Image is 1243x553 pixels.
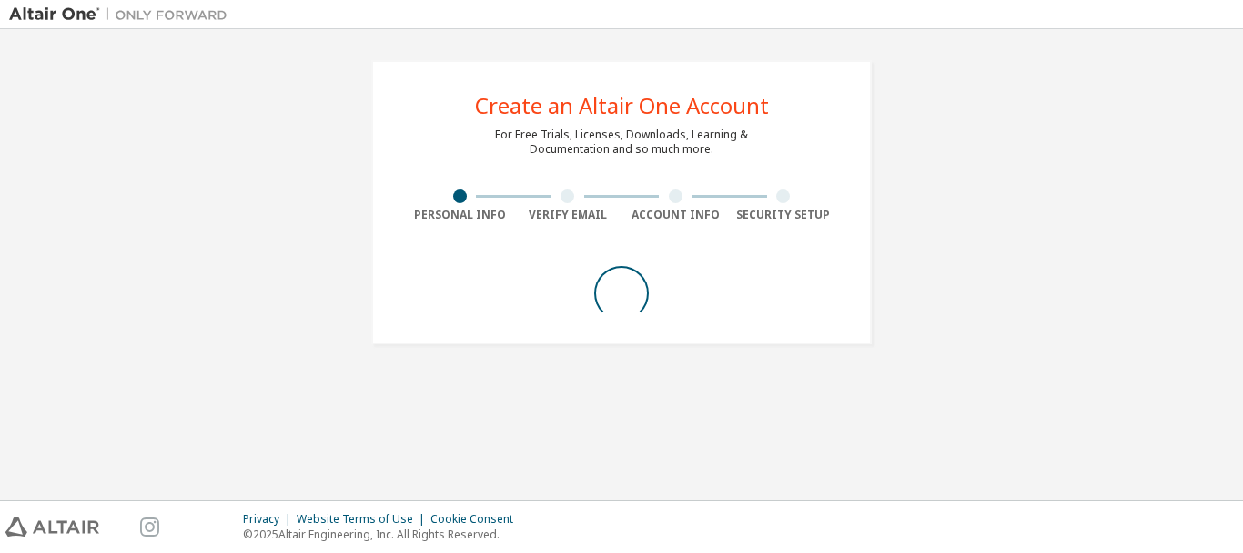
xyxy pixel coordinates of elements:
div: Privacy [243,512,297,527]
div: Account Info [621,208,730,222]
div: Verify Email [514,208,622,222]
div: Personal Info [406,208,514,222]
div: Website Terms of Use [297,512,430,527]
div: For Free Trials, Licenses, Downloads, Learning & Documentation and so much more. [495,128,748,157]
div: Create an Altair One Account [475,95,769,117]
div: Cookie Consent [430,512,524,527]
img: Altair One [9,5,237,24]
img: instagram.svg [140,517,159,537]
div: Security Setup [730,208,838,222]
img: altair_logo.svg [5,517,99,537]
p: © 2025 Altair Engineering, Inc. All Rights Reserved. [243,527,524,542]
